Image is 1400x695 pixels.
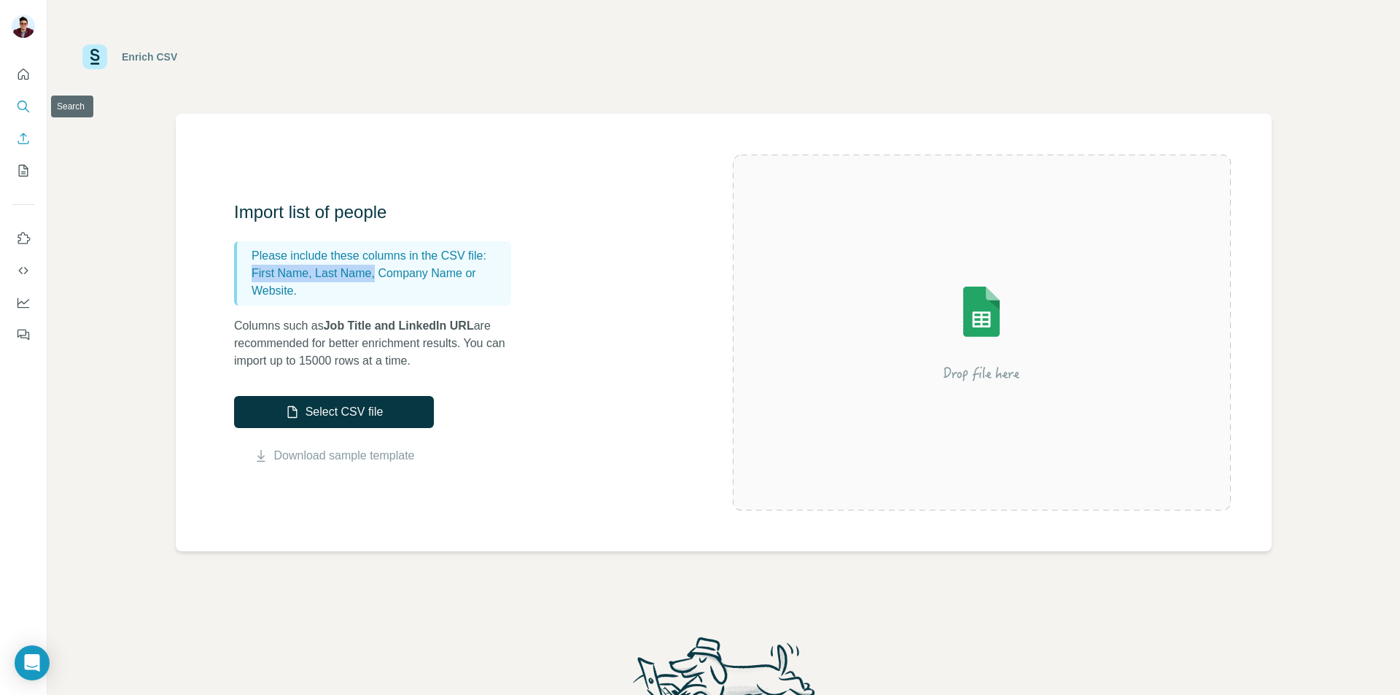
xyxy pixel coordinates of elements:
p: Please include these columns in the CSV file: [252,247,505,265]
button: Use Surfe API [12,257,35,284]
a: Download sample template [274,447,415,465]
span: Job Title and LinkedIn URL [324,319,474,332]
button: My lists [12,158,35,184]
button: Search [12,93,35,120]
button: Use Surfe on LinkedIn [12,225,35,252]
div: Enrich CSV [122,50,177,64]
button: Download sample template [234,447,434,465]
h3: Import list of people [234,201,526,224]
p: Columns such as are recommended for better enrichment results. You can import up to 15000 rows at... [234,317,526,370]
button: Quick start [12,61,35,88]
button: Select CSV file [234,396,434,428]
button: Feedback [12,322,35,348]
button: Dashboard [12,290,35,316]
button: Enrich CSV [12,125,35,152]
img: Surfe Illustration - Drop file here or select below [850,245,1113,420]
img: Surfe Logo [82,44,107,69]
div: Open Intercom Messenger [15,645,50,680]
p: First Name, Last Name, Company Name or Website. [252,265,505,300]
img: Avatar [12,15,35,38]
